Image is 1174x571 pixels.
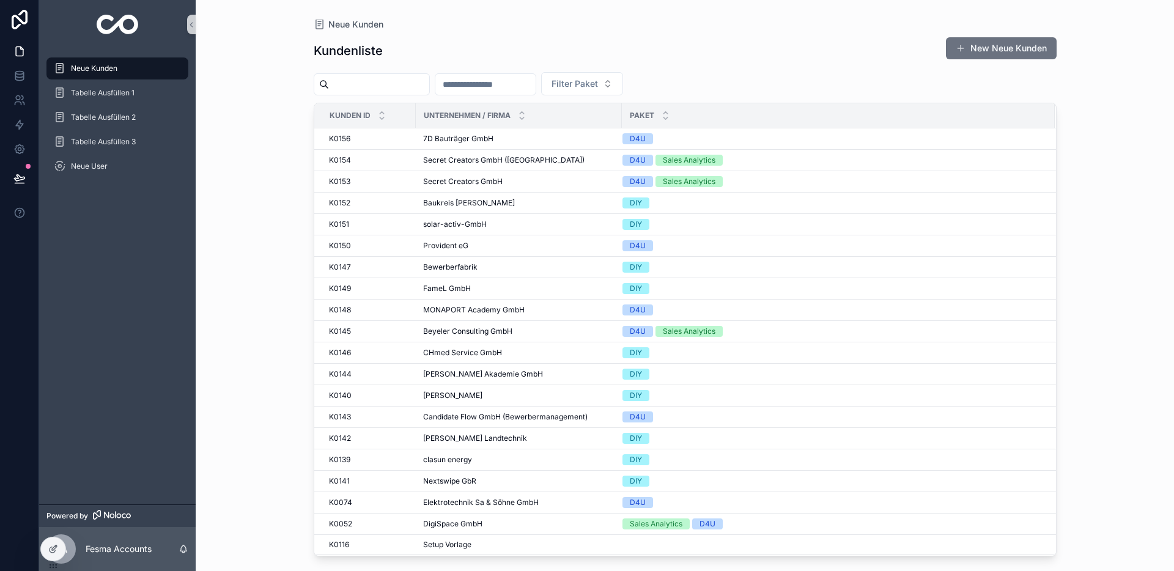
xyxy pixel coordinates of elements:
[622,240,1040,251] a: D4U
[329,198,350,208] span: K0152
[329,369,352,379] span: K0144
[622,476,1040,487] a: DIY
[329,134,350,144] span: K0156
[423,284,615,293] a: FameL GmbH
[329,326,408,336] a: K0145
[700,518,715,529] div: D4U
[423,433,527,443] span: [PERSON_NAME] Landtechnik
[46,511,88,521] span: Powered by
[423,262,615,272] a: Bewerberfabrik
[622,304,1040,315] a: D4U
[423,455,615,465] a: clasun energy
[423,455,472,465] span: clasun energy
[329,540,408,550] a: K0116
[423,412,588,422] span: Candidate Flow GmbH (Bewerbermanagement)
[423,348,615,358] a: CHmed Service GmbH
[329,455,408,465] a: K0139
[71,112,136,122] span: Tabelle Ausfüllen 2
[622,155,1040,166] a: D4USales Analytics
[329,498,352,507] span: K0074
[630,390,642,401] div: DIY
[622,219,1040,230] a: DIY
[622,262,1040,273] a: DIY
[630,219,642,230] div: DIY
[423,241,468,251] span: Provident eG
[329,262,408,272] a: K0147
[329,305,351,315] span: K0148
[71,161,108,171] span: Neue User
[46,155,188,177] a: Neue User
[630,497,646,508] div: D4U
[329,391,352,400] span: K0140
[423,219,487,229] span: solar-activ-GmbH
[71,88,135,98] span: Tabelle Ausfüllen 1
[329,219,349,229] span: K0151
[329,412,351,422] span: K0143
[423,369,543,379] span: [PERSON_NAME] Akademie GmbH
[46,106,188,128] a: Tabelle Ausfüllen 2
[46,131,188,153] a: Tabelle Ausfüllen 3
[423,391,482,400] span: [PERSON_NAME]
[622,518,1040,529] a: Sales AnalyticsD4U
[328,18,383,31] span: Neue Kunden
[552,78,598,90] span: Filter Paket
[329,241,351,251] span: K0150
[423,198,615,208] a: Baukreis [PERSON_NAME]
[329,305,408,315] a: K0148
[46,57,188,79] a: Neue Kunden
[329,369,408,379] a: K0144
[97,15,139,34] img: App logo
[622,454,1040,465] a: DIY
[630,454,642,465] div: DIY
[630,518,682,529] div: Sales Analytics
[622,390,1040,401] a: DIY
[630,433,642,444] div: DIY
[423,326,512,336] span: Beyeler Consulting GmbH
[329,433,351,443] span: K0142
[663,155,715,166] div: Sales Analytics
[630,262,642,273] div: DIY
[329,326,351,336] span: K0145
[630,155,646,166] div: D4U
[423,262,478,272] span: Bewerberfabrik
[329,134,408,144] a: K0156
[622,133,1040,144] a: D4U
[622,433,1040,444] a: DIY
[423,412,615,422] a: Candidate Flow GmbH (Bewerbermanagement)
[329,519,352,529] span: K0052
[329,476,350,486] span: K0141
[314,18,383,31] a: Neue Kunden
[946,37,1057,59] button: New Neue Kunden
[330,111,371,120] span: Kunden ID
[329,284,351,293] span: K0149
[622,176,1040,187] a: D4USales Analytics
[329,348,351,358] span: K0146
[329,177,350,186] span: K0153
[423,241,615,251] a: Provident eG
[423,305,525,315] span: MONAPORT Academy GmbH
[86,543,152,555] p: Fesma Accounts
[423,134,493,144] span: 7D Bauträger GmbH
[329,155,408,165] a: K0154
[329,433,408,443] a: K0142
[630,411,646,422] div: D4U
[329,455,350,465] span: K0139
[622,411,1040,422] a: D4U
[630,133,646,144] div: D4U
[329,476,408,486] a: K0141
[329,155,351,165] span: K0154
[39,504,196,527] a: Powered by
[630,197,642,208] div: DIY
[329,412,408,422] a: K0143
[663,326,715,337] div: Sales Analytics
[314,42,383,59] h1: Kundenliste
[622,347,1040,358] a: DIY
[630,283,642,294] div: DIY
[423,476,615,486] a: Nextswipe GbR
[329,284,408,293] a: K0149
[630,369,642,380] div: DIY
[423,134,615,144] a: 7D Bauträger GmbH
[423,369,615,379] a: [PERSON_NAME] Akademie GmbH
[423,519,615,529] a: DigiSpace GmbH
